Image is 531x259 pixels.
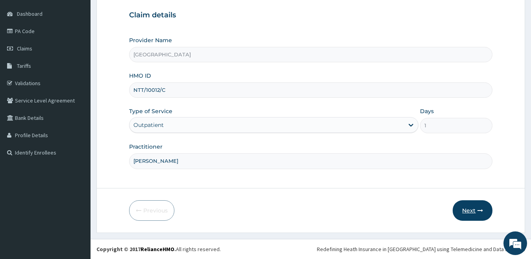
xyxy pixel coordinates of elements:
span: Dashboard [17,10,43,17]
img: d_794563401_company_1708531726252_794563401 [15,39,32,59]
label: Provider Name [129,36,172,44]
textarea: Type your message and hit 'Enter' [4,174,150,201]
div: Outpatient [133,121,164,129]
span: Tariffs [17,62,31,69]
span: We're online! [46,78,109,158]
label: Type of Service [129,107,172,115]
div: Chat with us now [41,44,132,54]
h3: Claim details [129,11,493,20]
strong: Copyright © 2017 . [96,246,176,253]
button: Next [453,200,492,221]
label: Practitioner [129,143,163,151]
footer: All rights reserved. [91,239,531,259]
div: Minimize live chat window [129,4,148,23]
button: Previous [129,200,174,221]
input: Enter Name [129,153,493,169]
a: RelianceHMO [141,246,174,253]
div: Redefining Heath Insurance in [GEOGRAPHIC_DATA] using Telemedicine and Data Science! [317,245,525,253]
span: Claims [17,45,32,52]
input: Enter HMO ID [129,82,493,98]
label: Days [420,107,434,115]
label: HMO ID [129,72,151,80]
